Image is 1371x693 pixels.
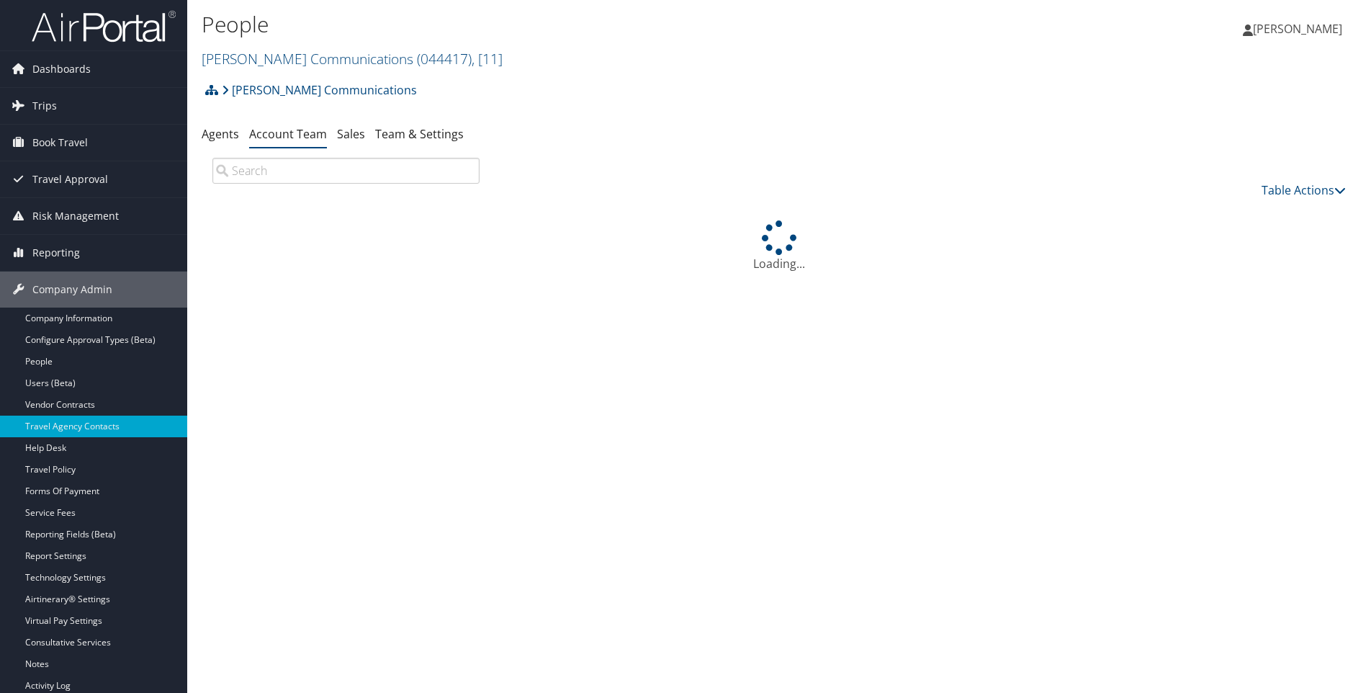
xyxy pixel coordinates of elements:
[417,49,472,68] span: ( 044417 )
[32,9,176,43] img: airportal-logo.png
[32,198,119,234] span: Risk Management
[202,9,971,40] h1: People
[32,235,80,271] span: Reporting
[337,126,365,142] a: Sales
[1262,182,1346,198] a: Table Actions
[472,49,503,68] span: , [ 11 ]
[375,126,464,142] a: Team & Settings
[202,49,503,68] a: [PERSON_NAME] Communications
[1243,7,1357,50] a: [PERSON_NAME]
[32,51,91,87] span: Dashboards
[32,161,108,197] span: Travel Approval
[202,220,1357,272] div: Loading...
[1253,21,1342,37] span: [PERSON_NAME]
[202,126,239,142] a: Agents
[249,126,327,142] a: Account Team
[212,158,480,184] input: Search
[32,88,57,124] span: Trips
[32,125,88,161] span: Book Travel
[222,76,417,104] a: [PERSON_NAME] Communications
[32,272,112,308] span: Company Admin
